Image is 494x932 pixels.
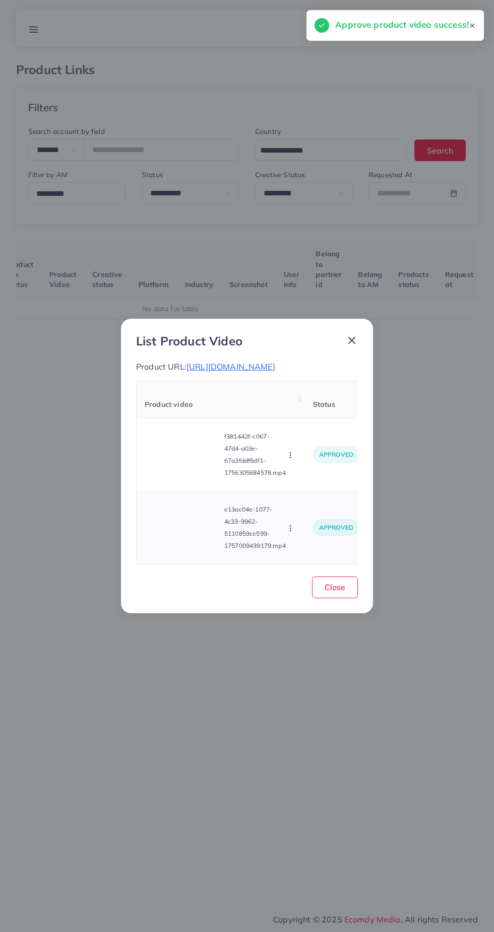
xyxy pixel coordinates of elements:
[335,18,469,31] h5: Approve product video success!
[145,400,193,409] span: Product video
[187,362,275,372] span: [URL][DOMAIN_NAME]
[325,582,345,592] span: Close
[313,519,359,536] p: approved
[224,504,286,552] p: e13ac04e-1077-4c33-9962-5110859ce599-1757009439179.mp4
[136,334,242,348] h3: List Product Video
[312,577,358,598] button: Close
[313,400,335,409] span: Status
[224,431,286,479] p: f381442f-c067-47d4-a03e-67a3fddf6df1-1756305684578.mp4
[136,361,358,373] p: Product URL:
[313,446,359,463] p: approved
